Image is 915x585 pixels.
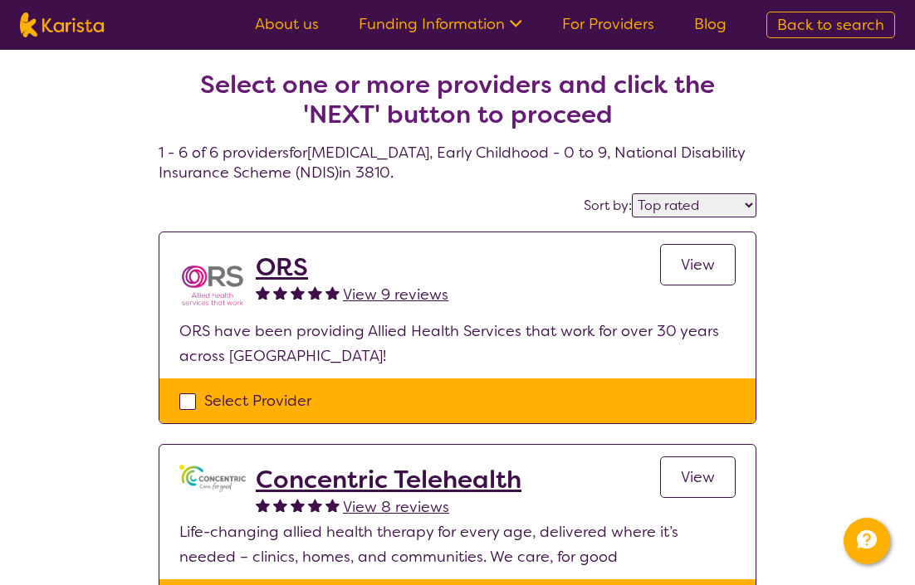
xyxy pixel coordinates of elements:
[766,12,895,38] a: Back to search
[308,285,322,300] img: fullstar
[256,285,270,300] img: fullstar
[325,498,340,512] img: fullstar
[308,498,322,512] img: fullstar
[273,498,287,512] img: fullstar
[681,255,715,275] span: View
[179,70,736,129] h2: Select one or more providers and click the 'NEXT' button to proceed
[681,467,715,487] span: View
[343,285,448,305] span: View 9 reviews
[256,252,448,282] a: ORS
[179,252,246,319] img: nspbnteb0roocrxnmwip.png
[359,14,522,34] a: Funding Information
[343,282,448,307] a: View 9 reviews
[343,495,449,519] a: View 8 reviews
[584,197,632,214] label: Sort by:
[179,319,736,368] p: ORS have been providing Allied Health Services that work for over 30 years across [GEOGRAPHIC_DATA]!
[255,14,319,34] a: About us
[179,465,246,492] img: gbybpnyn6u9ix5kguem6.png
[256,465,521,495] a: Concentric Telehealth
[777,15,884,35] span: Back to search
[273,285,287,300] img: fullstar
[562,14,654,34] a: For Providers
[660,244,736,285] a: View
[159,30,756,183] h4: 1 - 6 of 6 providers for [MEDICAL_DATA] , Early Childhood - 0 to 9 , National Disability Insuranc...
[20,12,104,37] img: Karista logo
[343,497,449,517] span: View 8 reviews
[256,498,270,512] img: fullstar
[325,285,340,300] img: fullstar
[291,285,305,300] img: fullstar
[694,14,727,34] a: Blog
[179,519,736,569] p: Life-changing allied health therapy for every age, delivered where it’s needed – clinics, homes, ...
[660,456,736,498] a: View
[844,518,890,564] button: Channel Menu
[291,498,305,512] img: fullstar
